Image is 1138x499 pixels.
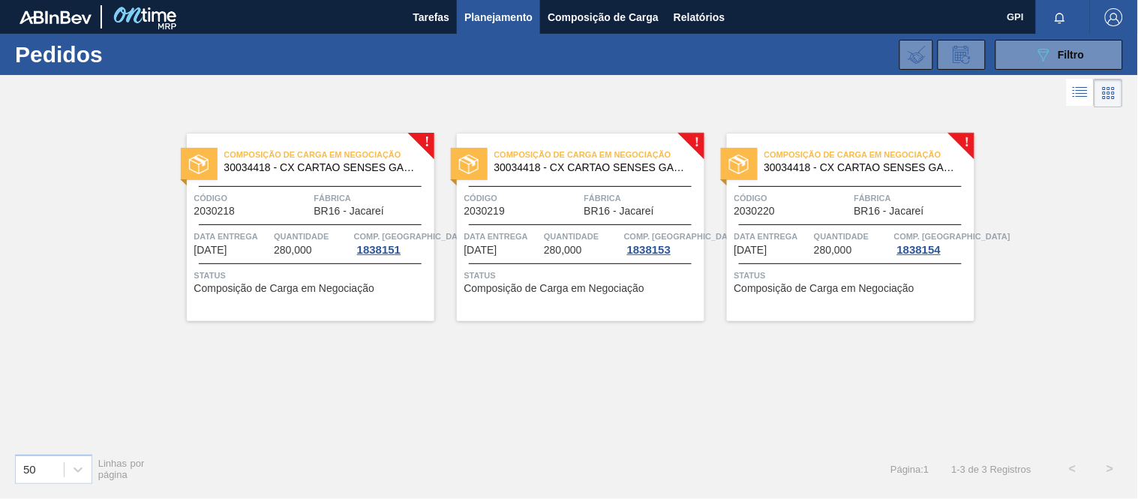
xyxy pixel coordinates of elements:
[544,229,620,244] span: Quantidade
[814,245,852,256] span: 280,000
[734,245,767,256] span: 21/10/2025
[952,464,1031,475] span: 1 - 3 de 3 Registros
[494,147,704,162] span: Composição de Carga em Negociação
[459,155,479,174] img: status
[814,229,890,244] span: Quantidade
[224,162,422,173] span: 30034418 - CX CARTAO SENSES GARMINO 269ML LN C6
[890,464,929,475] span: Página : 1
[1091,450,1129,488] button: >
[1058,49,1085,61] span: Filtro
[544,245,582,256] span: 280,000
[194,191,311,206] span: Código
[584,191,701,206] span: Fábrica
[274,229,350,244] span: Quantidade
[764,147,974,162] span: Composição de Carga em Negociação
[734,206,776,217] span: 2030220
[189,155,209,174] img: status
[464,268,701,283] span: Status
[464,206,506,217] span: 2030219
[354,244,404,256] div: 1838151
[314,191,431,206] span: Fábrica
[674,8,725,26] span: Relatórios
[894,244,944,256] div: 1838154
[938,40,986,70] div: Solicitação de Revisão de Pedidos
[584,206,654,217] span: BR16 - Jacareí
[464,8,533,26] span: Planejamento
[413,8,449,26] span: Tarefas
[1067,79,1094,107] div: Visão em Lista
[23,463,36,476] div: 50
[729,155,749,174] img: status
[1094,79,1123,107] div: Visão em Cards
[194,229,271,244] span: Data entrega
[224,147,434,162] span: Composição de Carga em Negociação
[1105,8,1123,26] img: Logout
[164,134,434,321] a: !statusComposição de Carga em Negociação30034418 - CX CARTAO SENSES GARMINO 269ML LN C6Código2030...
[194,283,374,294] span: Composição de Carga em Negociação
[704,134,974,321] a: !statusComposição de Carga em Negociação30034418 - CX CARTAO SENSES GARMINO 269ML LN C6Código2030...
[624,244,674,256] div: 1838153
[464,245,497,256] span: 17/10/2025
[734,268,971,283] span: Status
[899,40,933,70] div: Importar Negociações dos Pedidos
[1054,450,1091,488] button: <
[434,134,704,321] a: !statusComposição de Carga em Negociação30034418 - CX CARTAO SENSES GARMINO 269ML LN C6Código2030...
[194,206,236,217] span: 2030218
[194,245,227,256] span: 10/10/2025
[995,40,1123,70] button: Filtro
[15,46,230,63] h1: Pedidos
[548,8,659,26] span: Composição de Carga
[734,229,811,244] span: Data entrega
[764,162,962,173] span: 30034418 - CX CARTAO SENSES GARMINO 269ML LN C6
[1036,7,1084,28] button: Notificações
[354,229,431,256] a: Comp. [GEOGRAPHIC_DATA]1838151
[624,229,740,244] span: Comp. Carga
[894,229,971,256] a: Comp. [GEOGRAPHIC_DATA]1838154
[854,191,971,206] span: Fábrica
[274,245,312,256] span: 280,000
[20,11,92,24] img: TNhmsLtSVTkK8tSr43FrP2fwEKptu5GPRR3wAAAABJRU5ErkJggg==
[194,268,431,283] span: Status
[734,191,851,206] span: Código
[854,206,924,217] span: BR16 - Jacareí
[894,229,1010,244] span: Comp. Carga
[734,283,914,294] span: Composição de Carga em Negociação
[464,229,541,244] span: Data entrega
[354,229,470,244] span: Comp. Carga
[464,191,581,206] span: Código
[314,206,384,217] span: BR16 - Jacareí
[464,283,644,294] span: Composição de Carga em Negociação
[624,229,701,256] a: Comp. [GEOGRAPHIC_DATA]1838153
[494,162,692,173] span: 30034418 - CX CARTAO SENSES GARMINO 269ML LN C6
[98,458,145,480] span: Linhas por página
